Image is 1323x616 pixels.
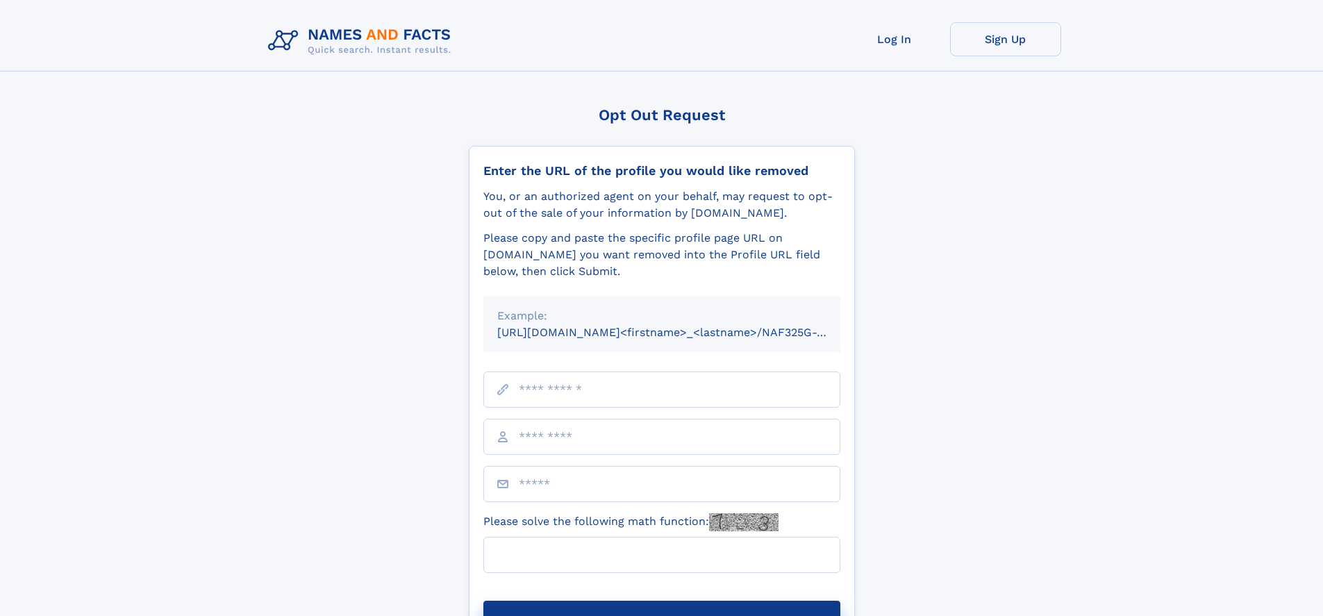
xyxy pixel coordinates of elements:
[497,326,867,339] small: [URL][DOMAIN_NAME]<firstname>_<lastname>/NAF325G-xxxxxxxx
[950,22,1061,56] a: Sign Up
[483,513,779,531] label: Please solve the following math function:
[483,188,840,222] div: You, or an authorized agent on your behalf, may request to opt-out of the sale of your informatio...
[839,22,950,56] a: Log In
[483,163,840,178] div: Enter the URL of the profile you would like removed
[469,106,855,124] div: Opt Out Request
[483,230,840,280] div: Please copy and paste the specific profile page URL on [DOMAIN_NAME] you want removed into the Pr...
[497,308,826,324] div: Example:
[263,22,463,60] img: Logo Names and Facts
